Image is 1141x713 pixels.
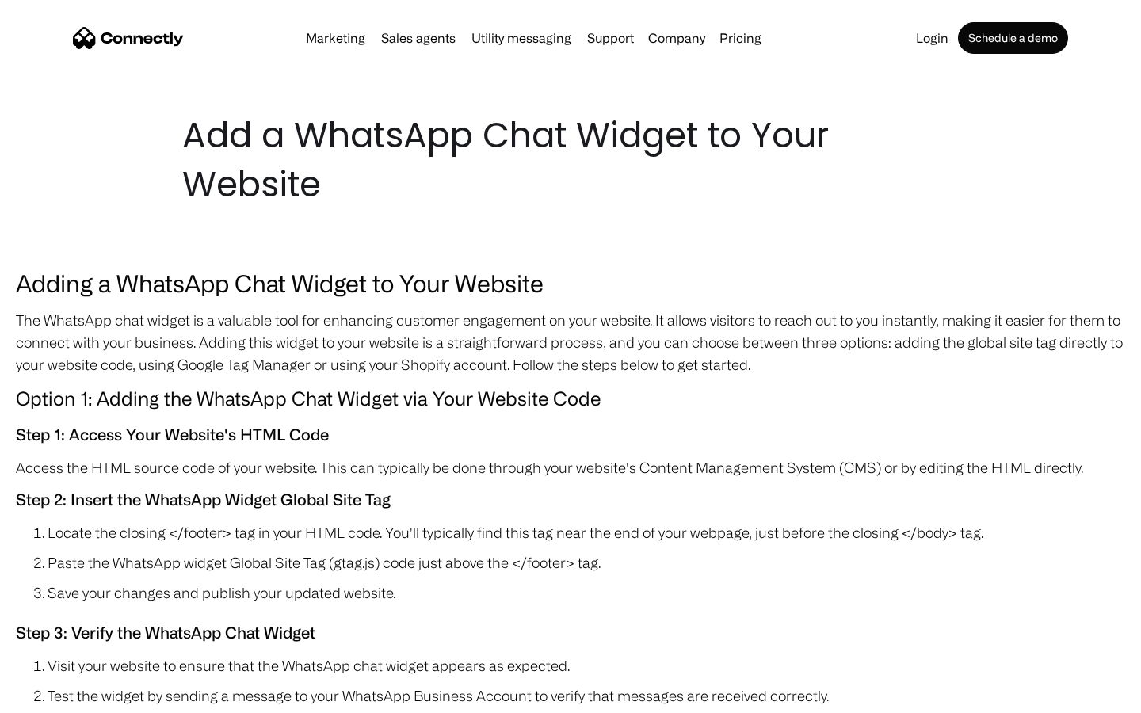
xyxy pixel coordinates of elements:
[16,309,1125,376] p: The WhatsApp chat widget is a valuable tool for enhancing customer engagement on your website. It...
[16,620,1125,646] h5: Step 3: Verify the WhatsApp Chat Widget
[48,551,1125,574] li: Paste the WhatsApp widget Global Site Tag (gtag.js) code just above the </footer> tag.
[16,486,1125,513] h5: Step 2: Insert the WhatsApp Widget Global Site Tag
[713,32,768,44] a: Pricing
[375,32,462,44] a: Sales agents
[48,654,1125,677] li: Visit your website to ensure that the WhatsApp chat widget appears as expected.
[16,456,1125,479] p: Access the HTML source code of your website. This can typically be done through your website's Co...
[182,111,959,209] h1: Add a WhatsApp Chat Widget to Your Website
[581,32,640,44] a: Support
[16,265,1125,301] h3: Adding a WhatsApp Chat Widget to Your Website
[16,685,95,707] aside: Language selected: English
[16,421,1125,448] h5: Step 1: Access Your Website's HTML Code
[300,32,372,44] a: Marketing
[48,521,1125,543] li: Locate the closing </footer> tag in your HTML code. You'll typically find this tag near the end o...
[648,27,705,49] div: Company
[465,32,578,44] a: Utility messaging
[48,684,1125,707] li: Test the widget by sending a message to your WhatsApp Business Account to verify that messages ar...
[16,383,1125,414] h4: Option 1: Adding the WhatsApp Chat Widget via Your Website Code
[958,22,1068,54] a: Schedule a demo
[910,32,955,44] a: Login
[48,581,1125,604] li: Save your changes and publish your updated website.
[32,685,95,707] ul: Language list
